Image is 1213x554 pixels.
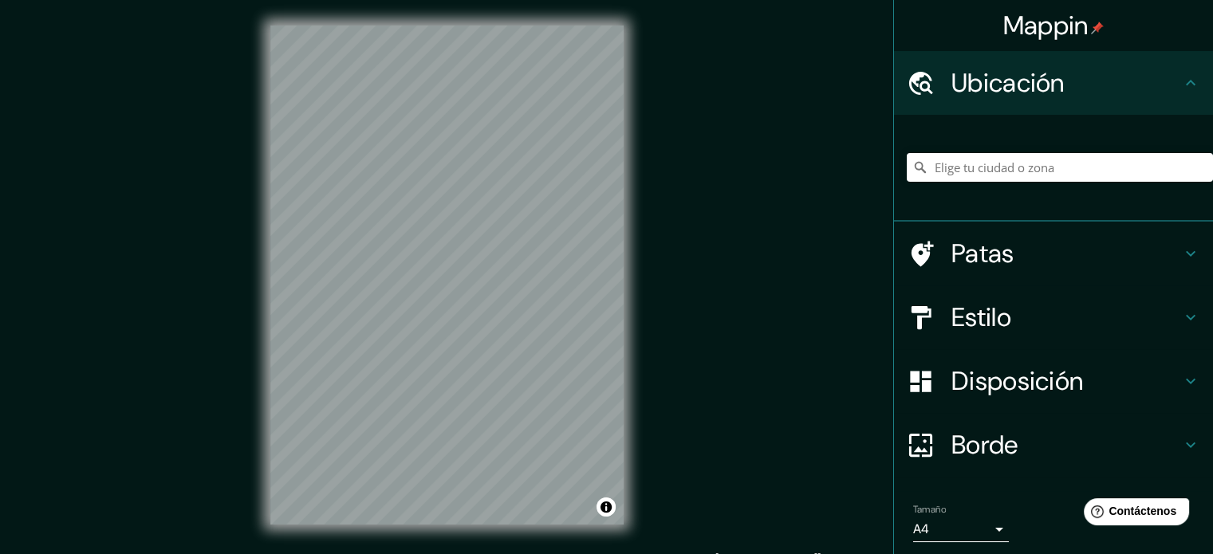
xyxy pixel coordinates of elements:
font: Disposición [951,364,1083,398]
div: Disposición [894,349,1213,413]
div: Borde [894,413,1213,477]
font: Tamaño [913,503,946,516]
div: Patas [894,222,1213,285]
font: Ubicación [951,66,1065,100]
font: Mappin [1003,9,1089,42]
font: Estilo [951,301,1011,334]
canvas: Mapa [270,26,624,525]
div: Estilo [894,285,1213,349]
font: Patas [951,237,1014,270]
button: Activar o desactivar atribución [597,497,616,517]
div: Ubicación [894,51,1213,115]
iframe: Lanzador de widgets de ayuda [1071,492,1195,536]
div: A4 [913,517,1009,542]
font: Borde [951,428,1018,462]
font: A4 [913,521,929,537]
img: pin-icon.png [1091,22,1104,34]
input: Elige tu ciudad o zona [907,153,1213,182]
